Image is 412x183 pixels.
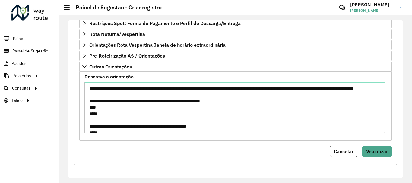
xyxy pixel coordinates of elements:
[79,18,392,28] a: Restrições Spot: Forma de Pagamento e Perfil de Descarga/Entrega
[11,60,27,67] span: Pedidos
[89,21,241,26] span: Restrições Spot: Forma de Pagamento e Perfil de Descarga/Entrega
[79,51,392,61] a: Pre-Roteirização AS / Orientações
[84,73,134,80] label: Descreva a orientação
[89,64,132,69] span: Outras Orientações
[79,62,392,72] a: Outras Orientações
[12,85,30,91] span: Consultas
[330,146,357,157] button: Cancelar
[350,2,395,8] h3: [PERSON_NAME]
[366,148,388,154] span: Visualizar
[70,4,162,11] h2: Painel de Sugestão - Criar registro
[89,53,165,58] span: Pre-Roteirização AS / Orientações
[11,97,23,104] span: Tático
[350,8,395,13] span: [PERSON_NAME]
[89,32,145,36] span: Rota Noturna/Vespertina
[89,43,226,47] span: Orientações Rota Vespertina Janela de horário extraordinária
[12,48,48,54] span: Painel de Sugestão
[336,1,349,14] a: Contato Rápido
[79,29,392,39] a: Rota Noturna/Vespertina
[334,148,353,154] span: Cancelar
[13,36,24,42] span: Painel
[79,40,392,50] a: Orientações Rota Vespertina Janela de horário extraordinária
[79,72,392,141] div: Outras Orientações
[12,73,31,79] span: Relatórios
[362,146,392,157] button: Visualizar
